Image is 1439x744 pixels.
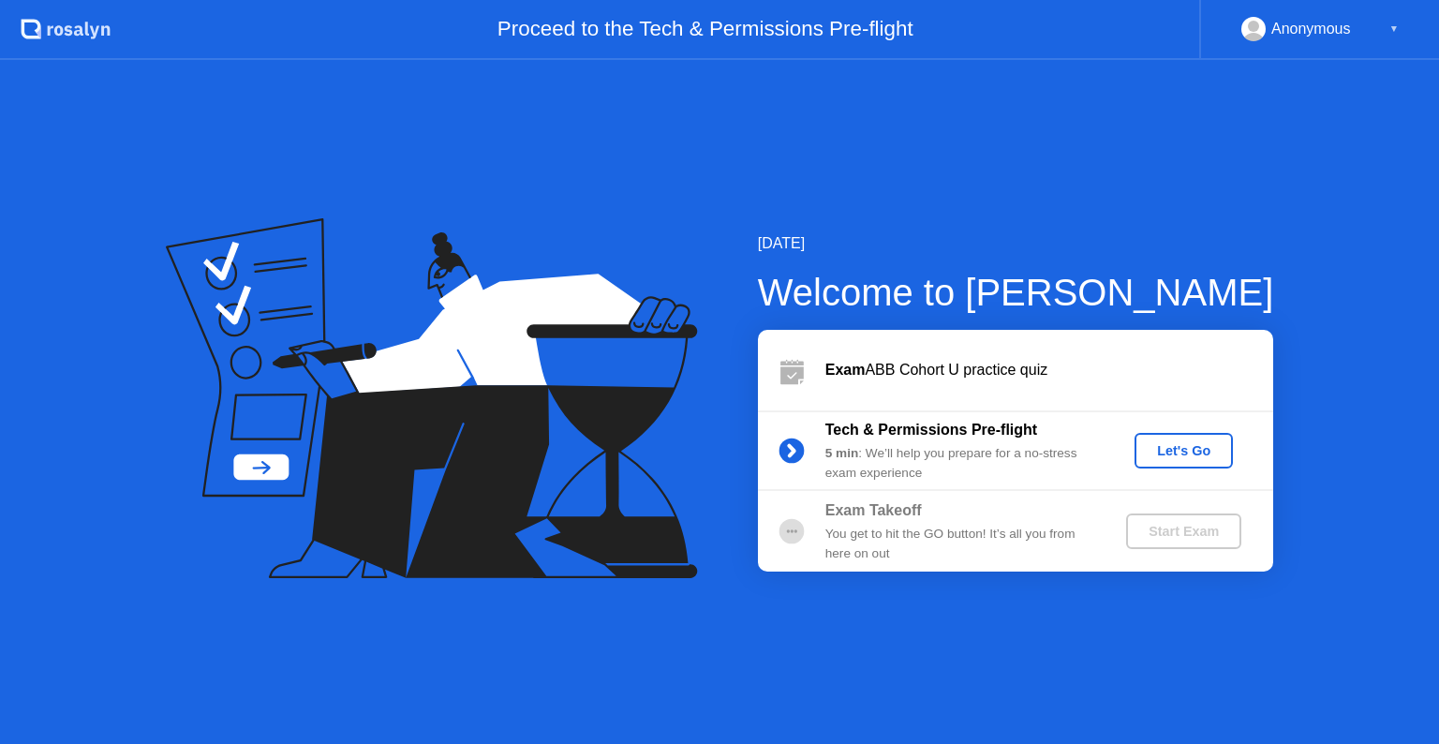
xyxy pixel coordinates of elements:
div: Let's Go [1142,443,1225,458]
b: Exam [825,362,866,378]
div: : We’ll help you prepare for a no-stress exam experience [825,444,1095,483]
button: Start Exam [1126,513,1241,549]
b: 5 min [825,446,859,460]
div: Welcome to [PERSON_NAME] [758,264,1274,320]
div: Start Exam [1134,524,1234,539]
div: Anonymous [1271,17,1351,41]
button: Let's Go [1135,433,1233,469]
b: Tech & Permissions Pre-flight [825,422,1037,438]
div: ABB Cohort U practice quiz [825,359,1273,381]
div: ▼ [1389,17,1399,41]
div: [DATE] [758,232,1274,255]
b: Exam Takeoff [825,502,922,518]
div: You get to hit the GO button! It’s all you from here on out [825,525,1095,563]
